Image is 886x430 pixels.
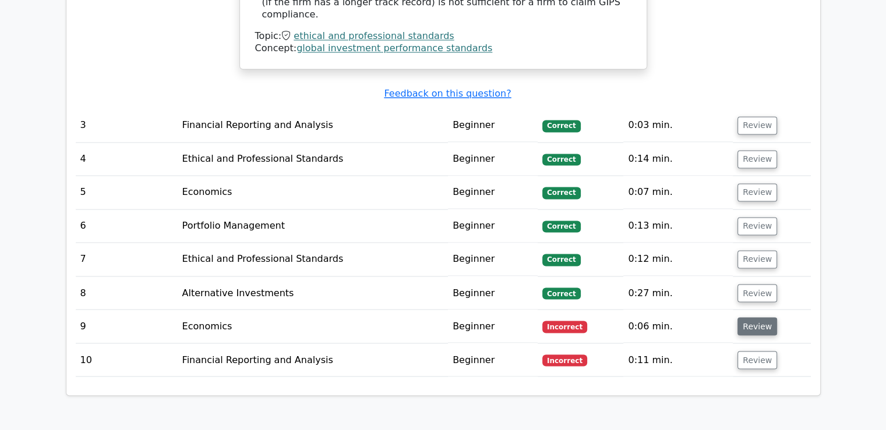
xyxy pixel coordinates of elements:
a: ethical and professional standards [294,30,454,41]
button: Review [737,150,777,168]
span: Correct [542,221,580,232]
td: 0:07 min. [623,176,733,209]
span: Correct [542,187,580,198]
td: Beginner [448,109,538,142]
td: Beginner [448,243,538,276]
td: 3 [76,109,178,142]
button: Review [737,250,777,268]
button: Review [737,116,777,134]
td: Beginner [448,209,538,243]
span: Correct [542,287,580,299]
td: Beginner [448,310,538,343]
button: Review [737,351,777,369]
td: Economics [178,310,448,343]
td: 4 [76,143,178,176]
td: 5 [76,176,178,209]
span: Correct [542,154,580,165]
td: 0:06 min. [623,310,733,343]
td: 0:14 min. [623,143,733,176]
td: Beginner [448,143,538,176]
span: Correct [542,120,580,132]
td: 7 [76,243,178,276]
td: 8 [76,276,178,310]
td: 0:13 min. [623,209,733,243]
td: 0:27 min. [623,276,733,310]
button: Review [737,317,777,335]
a: global investment performance standards [296,42,492,54]
td: Financial Reporting and Analysis [178,343,448,376]
td: Financial Reporting and Analysis [178,109,448,142]
button: Review [737,217,777,235]
td: 6 [76,209,178,243]
div: Concept: [255,42,631,55]
td: 9 [76,310,178,343]
td: Economics [178,176,448,209]
span: Correct [542,254,580,265]
span: Incorrect [542,321,587,332]
td: Portfolio Management [178,209,448,243]
td: 10 [76,343,178,376]
button: Review [737,284,777,302]
td: Beginner [448,176,538,209]
td: Beginner [448,276,538,310]
span: Incorrect [542,354,587,366]
td: Ethical and Professional Standards [178,143,448,176]
td: Alternative Investments [178,276,448,310]
td: Beginner [448,343,538,376]
td: 0:03 min. [623,109,733,142]
button: Review [737,183,777,201]
td: 0:11 min. [623,343,733,376]
div: Topic: [255,30,631,42]
a: Feedback on this question? [384,88,511,99]
td: Ethical and Professional Standards [178,243,448,276]
td: 0:12 min. [623,243,733,276]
